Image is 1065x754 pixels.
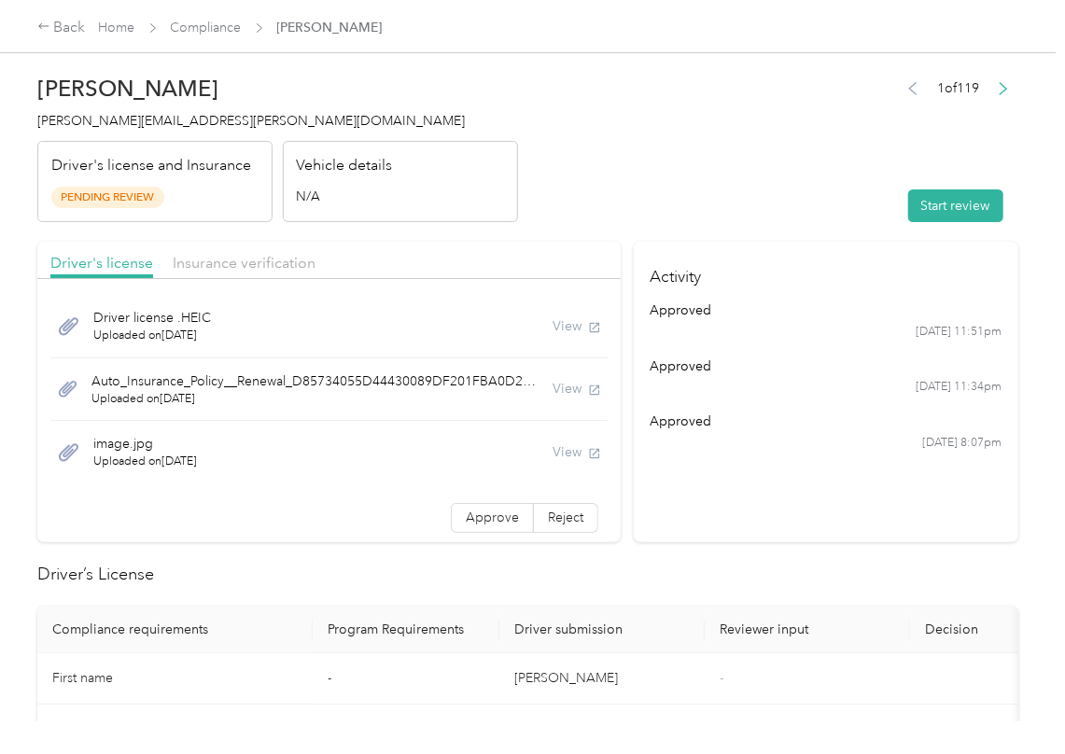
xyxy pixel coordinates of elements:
[277,18,383,37] span: [PERSON_NAME]
[923,435,1002,452] time: [DATE] 8:07pm
[51,187,164,208] span: Pending Review
[548,510,583,525] span: Reject
[37,562,1018,587] h2: Driver’s License
[917,324,1002,341] time: [DATE] 11:51pm
[960,649,1065,754] iframe: Everlance-gr Chat Button Frame
[651,356,1002,376] div: approved
[99,20,135,35] a: Home
[908,189,1003,222] button: Start review
[93,308,211,328] span: Driver license .HEIC
[634,242,1018,300] h4: Activity
[37,17,86,39] div: Back
[499,607,705,653] th: Driver submission
[93,328,211,344] span: Uploaded on [DATE]
[51,155,251,177] p: Driver's license and Insurance
[499,653,705,705] td: [PERSON_NAME]
[50,254,153,272] span: Driver's license
[37,113,465,129] span: [PERSON_NAME][EMAIL_ADDRESS][PERSON_NAME][DOMAIN_NAME]
[651,300,1002,320] div: approved
[313,653,499,705] td: -
[52,670,113,686] span: First name
[313,607,499,653] th: Program Requirements
[91,391,540,408] span: Uploaded on [DATE]
[705,607,910,653] th: Reviewer input
[171,20,242,35] a: Compliance
[466,510,519,525] span: Approve
[93,434,197,454] span: image.jpg
[917,379,1002,396] time: [DATE] 11:34pm
[37,76,518,102] h2: [PERSON_NAME]
[937,78,979,98] span: 1 of 119
[37,607,313,653] th: Compliance requirements
[173,254,315,272] span: Insurance verification
[37,653,313,705] td: First name
[93,454,197,470] span: Uploaded on [DATE]
[91,371,540,391] span: Auto_Insurance_Policy__Renewal_D85734055D44430089DF201FBA0D29350.pdf
[720,670,723,686] span: -
[297,155,393,177] p: Vehicle details
[651,412,1002,431] div: approved
[297,187,321,206] span: N/A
